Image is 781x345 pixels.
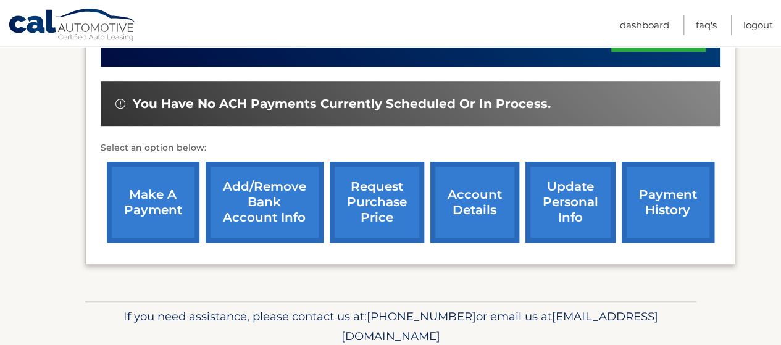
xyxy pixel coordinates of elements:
[8,8,138,44] a: Cal Automotive
[696,15,717,35] a: FAQ's
[133,96,551,112] span: You have no ACH payments currently scheduled or in process.
[525,162,616,243] a: update personal info
[620,15,669,35] a: Dashboard
[101,141,720,156] p: Select an option below:
[330,162,424,243] a: request purchase price
[622,162,714,243] a: payment history
[341,309,658,343] span: [EMAIL_ADDRESS][DOMAIN_NAME]
[107,162,199,243] a: make a payment
[743,15,773,35] a: Logout
[115,99,125,109] img: alert-white.svg
[206,162,324,243] a: Add/Remove bank account info
[430,162,519,243] a: account details
[367,309,476,323] span: [PHONE_NUMBER]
